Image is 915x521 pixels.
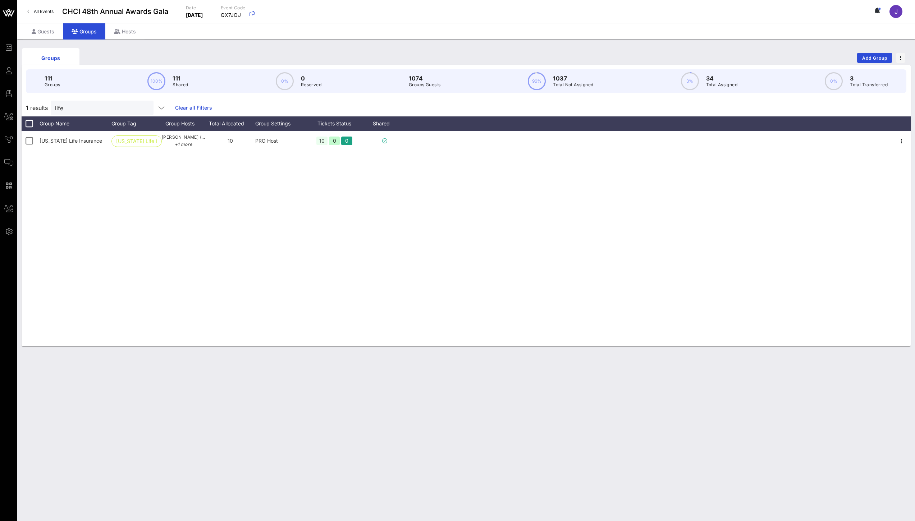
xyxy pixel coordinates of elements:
[26,103,48,112] span: 1 results
[706,74,738,83] p: 34
[301,81,321,88] p: Reserved
[173,81,188,88] p: Shared
[553,74,593,83] p: 1037
[40,138,102,144] span: New York Life Insurance
[255,131,306,151] div: PRO Host
[105,23,145,40] div: Hosts
[895,8,898,15] span: J
[27,54,74,62] div: Groups
[111,116,162,131] div: Group Tag
[228,138,233,144] span: 10
[329,137,340,145] div: 0
[862,55,888,61] span: Add Group
[316,137,328,145] div: 10
[23,6,58,17] a: All Events
[706,81,738,88] p: Total Assigned
[341,137,352,145] div: 0
[221,4,246,11] p: Event Code
[850,81,888,88] p: Total Transferred
[45,81,60,88] p: Groups
[40,116,111,131] div: Group Name
[63,23,105,40] div: Groups
[45,74,60,83] p: 111
[857,53,892,63] button: Add Group
[221,11,246,19] p: QX7JOJ
[116,136,157,147] span: [US_STATE] Life Ins…
[62,6,168,17] span: CHCI 48th Annual Awards Gala
[186,4,203,11] p: Date
[23,23,63,40] div: Guests
[306,116,363,131] div: Tickets Status
[363,116,406,131] div: Shared
[553,81,593,88] p: Total Not Assigned
[34,9,54,14] span: All Events
[255,116,306,131] div: Group Settings
[162,116,205,131] div: Group Hosts
[162,134,205,148] span: [PERSON_NAME] ([EMAIL_ADDRESS][DOMAIN_NAME])
[162,141,205,148] p: +1 more
[173,74,188,83] p: 111
[205,116,255,131] div: Total Allocated
[409,81,440,88] p: Groups Guests
[175,104,212,112] a: Clear all Filters
[850,74,888,83] p: 3
[889,5,902,18] div: J
[143,105,147,112] button: clear icon
[186,11,203,19] p: [DATE]
[301,74,321,83] p: 0
[409,74,440,83] p: 1074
